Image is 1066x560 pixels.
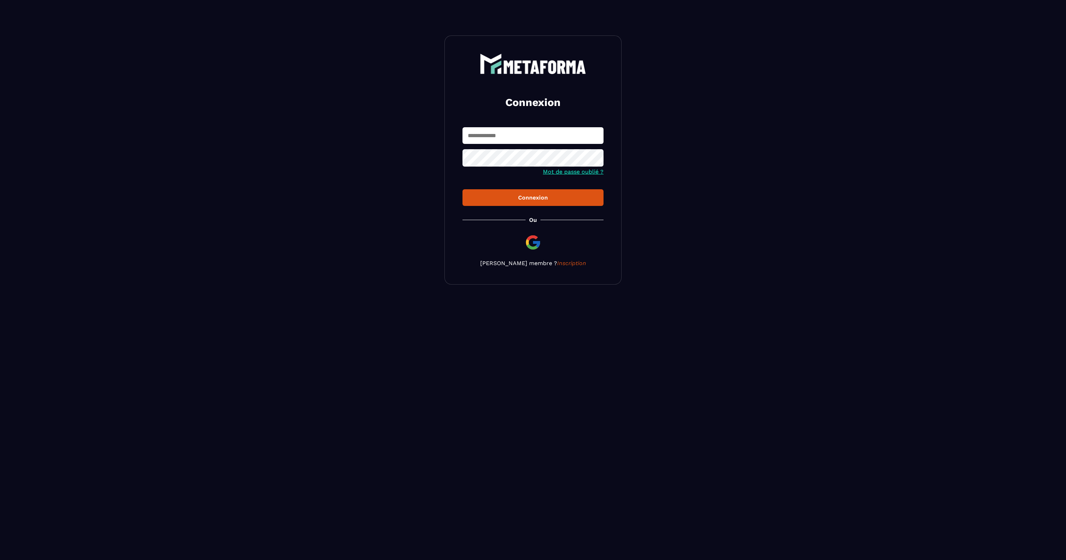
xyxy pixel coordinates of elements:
[462,260,604,267] p: [PERSON_NAME] membre ?
[529,217,537,223] p: Ou
[468,194,598,201] div: Connexion
[462,189,604,206] button: Connexion
[462,54,604,74] a: logo
[543,168,604,175] a: Mot de passe oublié ?
[471,95,595,110] h2: Connexion
[480,54,586,74] img: logo
[524,234,542,251] img: google
[557,260,586,267] a: Inscription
